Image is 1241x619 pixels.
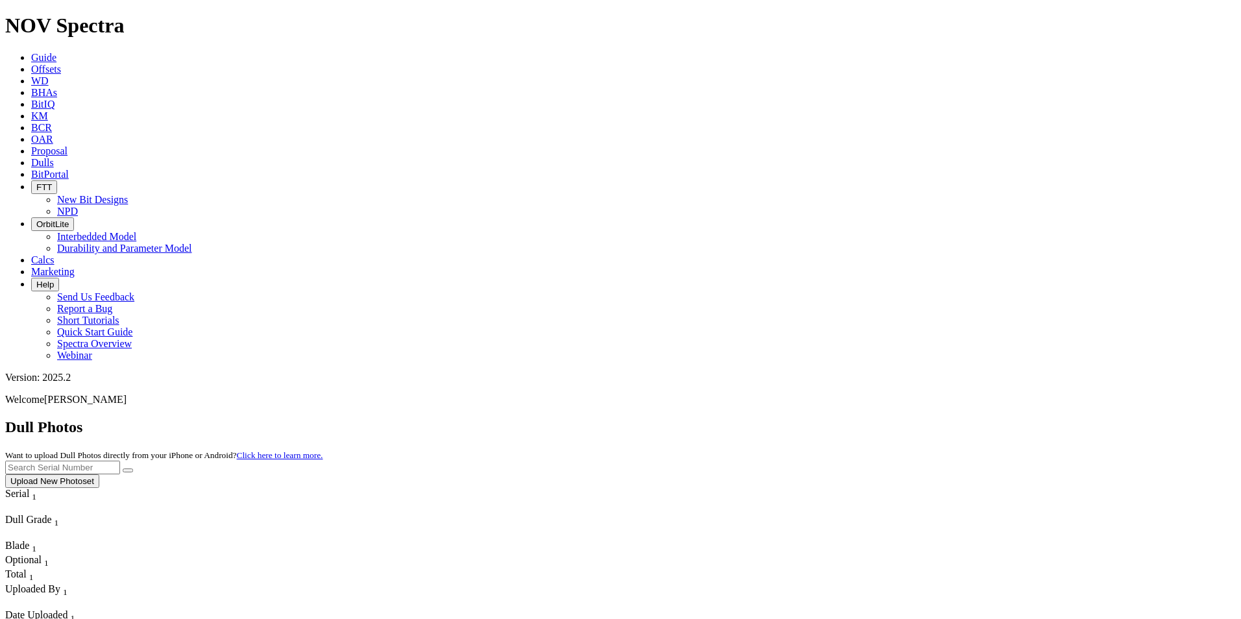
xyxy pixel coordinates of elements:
div: Dull Grade Sort None [5,514,96,528]
a: Interbedded Model [57,231,136,242]
a: Short Tutorials [57,315,119,326]
div: Blade Sort None [5,540,51,554]
a: NPD [57,206,78,217]
a: Guide [31,52,56,63]
div: Total Sort None [5,568,51,583]
div: Sort None [5,488,60,514]
span: Help [36,280,54,289]
div: Sort None [5,554,51,568]
a: WD [31,75,49,86]
a: Marketing [31,266,75,277]
span: Uploaded By [5,583,60,594]
div: Sort None [5,583,127,609]
div: Column Menu [5,528,96,540]
span: OrbitLite [36,219,69,229]
button: Upload New Photoset [5,474,99,488]
a: Send Us Feedback [57,291,134,302]
a: BitPortal [31,169,69,180]
a: Report a Bug [57,303,112,314]
sub: 1 [32,544,36,553]
div: Uploaded By Sort None [5,583,127,598]
span: Sort None [32,488,36,499]
h2: Dull Photos [5,419,1236,436]
div: Version: 2025.2 [5,372,1236,383]
sub: 1 [44,558,49,568]
div: Sort None [5,540,51,554]
a: Webinar [57,350,92,361]
sub: 1 [32,492,36,502]
span: Sort None [32,540,36,551]
a: BCR [31,122,52,133]
a: Calcs [31,254,55,265]
input: Search Serial Number [5,461,120,474]
a: KM [31,110,48,121]
a: Spectra Overview [57,338,132,349]
a: BHAs [31,87,57,98]
span: [PERSON_NAME] [44,394,127,405]
a: New Bit Designs [57,194,128,205]
div: Column Menu [5,502,60,514]
h1: NOV Spectra [5,14,1236,38]
span: Sort None [29,568,34,579]
button: OrbitLite [31,217,74,231]
div: Column Menu [5,598,127,609]
sub: 1 [55,518,59,528]
a: Quick Start Guide [57,326,132,337]
a: Click here to learn more. [237,450,323,460]
span: Dull Grade [5,514,52,525]
button: Help [31,278,59,291]
a: Offsets [31,64,61,75]
span: Total [5,568,27,579]
div: Sort None [5,514,96,540]
div: Sort None [5,568,51,583]
small: Want to upload Dull Photos directly from your iPhone or Android? [5,450,323,460]
span: Serial [5,488,29,499]
span: Blade [5,540,29,551]
div: Serial Sort None [5,488,60,502]
span: Sort None [63,583,68,594]
sub: 1 [63,587,68,597]
span: FTT [36,182,52,192]
button: FTT [31,180,57,194]
sub: 1 [29,573,34,583]
a: BitIQ [31,99,55,110]
a: OAR [31,134,53,145]
span: Optional [5,554,42,565]
p: Welcome [5,394,1236,406]
a: Dulls [31,157,54,168]
a: Proposal [31,145,68,156]
span: Sort None [55,514,59,525]
div: Optional Sort None [5,554,51,568]
a: Durability and Parameter Model [57,243,192,254]
span: Sort None [44,554,49,565]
